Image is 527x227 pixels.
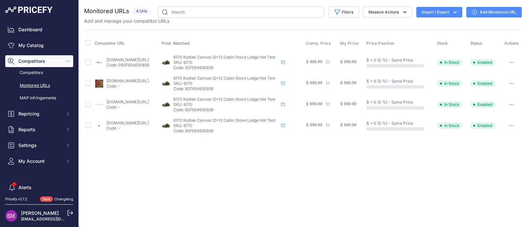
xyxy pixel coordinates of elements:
[84,18,169,24] p: Add and manage your competitor URLs
[437,59,463,66] span: In Stock
[18,126,61,133] span: Reports
[437,101,463,108] span: In Stock
[173,107,278,113] p: Code: 837654630839
[5,39,73,51] a: My Catalog
[173,86,278,91] p: Code: 837654630839
[5,108,73,120] button: Repricing
[106,120,149,125] a: [DOMAIN_NAME][URL]
[5,24,73,36] a: Dashboard
[54,197,73,201] a: Changelog
[5,155,73,167] button: My Account
[306,41,331,46] span: Comp. Price
[340,59,356,64] span: $ 999.99
[173,123,278,128] p: SKU: 6170
[106,126,149,131] p: Code: -
[366,41,395,46] span: Price Position
[106,99,149,104] a: [DOMAIN_NAME][URL]
[470,80,495,87] span: Enabled
[416,7,462,17] button: Import / Export
[40,196,53,202] span: New
[366,58,413,63] span: $ + 0 (0 %) - Same Price
[340,80,356,85] span: $ 999.99
[437,80,463,87] span: In Stock
[306,59,322,64] span: $ 999.99
[106,63,149,68] p: Code: 0837654630839
[437,122,463,129] span: In Stock
[340,41,359,46] span: My Price
[18,58,61,64] span: Competitors
[173,97,275,102] span: 6170 Kodiak Canvas 12x12 Cabin Stove Lodge Hot Tent
[173,60,278,65] p: SKU: 6170
[366,79,413,84] span: $ + 0 (0 %) - Same Price
[306,122,322,127] span: $ 999.99
[366,41,396,46] button: Price Position
[366,121,413,126] span: $ + 0 (0 %) - Same Price
[504,41,519,46] span: Actions
[84,7,129,16] h2: Monitored URLs
[173,81,278,86] p: SKU: 6170
[95,41,125,46] span: Competitor URL
[437,41,448,46] span: Stock
[340,41,360,46] button: My Price
[173,65,278,70] p: Code: 837654630839
[466,7,522,17] a: Add Monitored URL
[18,142,61,149] span: Settings
[340,101,356,106] span: $ 999.99
[162,41,190,46] span: Prod. Matched
[5,7,53,13] img: Pricefy Logo
[306,41,333,46] button: Comp. Price
[5,55,73,67] button: Competitors
[106,57,149,62] a: [DOMAIN_NAME][URL]
[21,216,90,221] a: [EMAIL_ADDRESS][DOMAIN_NAME]
[470,41,482,46] span: Status
[306,101,322,106] span: $ 999.99
[173,118,275,123] span: 6170 Kodiak Canvas 12x12 Cabin Stove Lodge Hot Tent
[173,76,275,81] span: 6170 Kodiak Canvas 12x12 Cabin Stove Lodge Hot Tent
[132,8,151,15] span: 4 Urls
[5,182,73,193] a: Alerts
[173,128,278,134] p: Code: 837654630839
[470,101,495,108] span: Enabled
[106,84,149,89] p: Code: -
[363,7,412,18] button: Massive Actions
[5,92,73,104] a: MAP infringements
[18,111,61,117] span: Repricing
[173,102,278,107] p: SKU: 6170
[328,7,359,18] button: Filters
[5,196,27,202] div: Pricefy v1.7.2
[5,124,73,136] button: Reports
[366,100,413,105] span: $ + 0 (0 %) - Same Price
[18,158,61,164] span: My Account
[470,122,495,129] span: Enabled
[470,59,495,66] span: Enabled
[21,210,59,216] a: [PERSON_NAME]
[106,78,149,83] a: [DOMAIN_NAME][URL]
[5,67,73,79] a: Competitors
[306,80,322,85] span: $ 999.99
[340,122,356,127] span: $ 999.99
[106,105,149,110] p: Code: -
[5,80,73,91] a: Monitored URLs
[5,24,73,218] nav: Sidebar
[158,7,324,18] input: Search
[5,139,73,151] button: Settings
[173,55,275,60] span: 6170 Kodiak Canvas 12x12 Cabin Stove Lodge Hot Tent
